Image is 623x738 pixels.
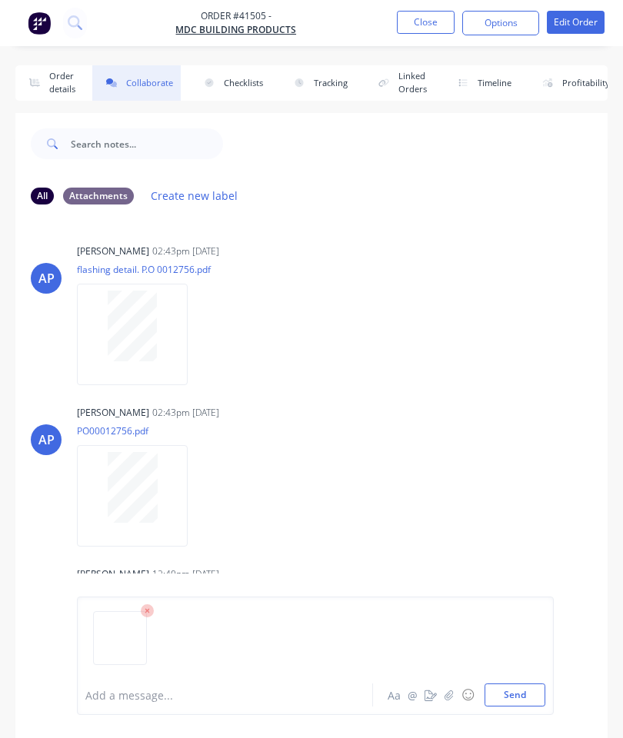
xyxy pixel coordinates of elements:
button: Profitability [528,65,618,101]
div: All [31,188,54,204]
button: Aa [385,686,403,704]
p: flashing detail. P.O 0012756.pdf [77,263,211,276]
button: @ [403,686,421,704]
div: [PERSON_NAME] [77,406,149,420]
div: [PERSON_NAME] [77,567,149,581]
button: Linked Orders [365,65,435,101]
div: Attachments [63,188,134,204]
button: Options [462,11,539,35]
input: Search notes... [71,128,223,159]
div: 02:43pm [DATE] [152,406,219,420]
button: Edit Order [547,11,605,34]
div: 02:43pm [DATE] [152,244,219,258]
img: Factory [28,12,51,35]
button: Create new label [143,185,246,206]
button: Timeline [444,65,519,101]
div: 12:40pm [DATE] [152,567,219,581]
div: AP [38,269,55,288]
a: MDC Building Products [175,23,296,37]
div: AP [38,430,55,449]
p: PO00012756.pdf [77,424,203,437]
button: ☺ [458,686,477,704]
button: Collaborate [92,65,181,101]
div: [PERSON_NAME] [77,244,149,258]
button: Tracking [280,65,355,101]
button: Close [397,11,455,34]
button: Checklists [190,65,271,101]
span: Order #41505 - [175,9,296,23]
button: Send [485,683,545,706]
button: Order details [15,65,83,101]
